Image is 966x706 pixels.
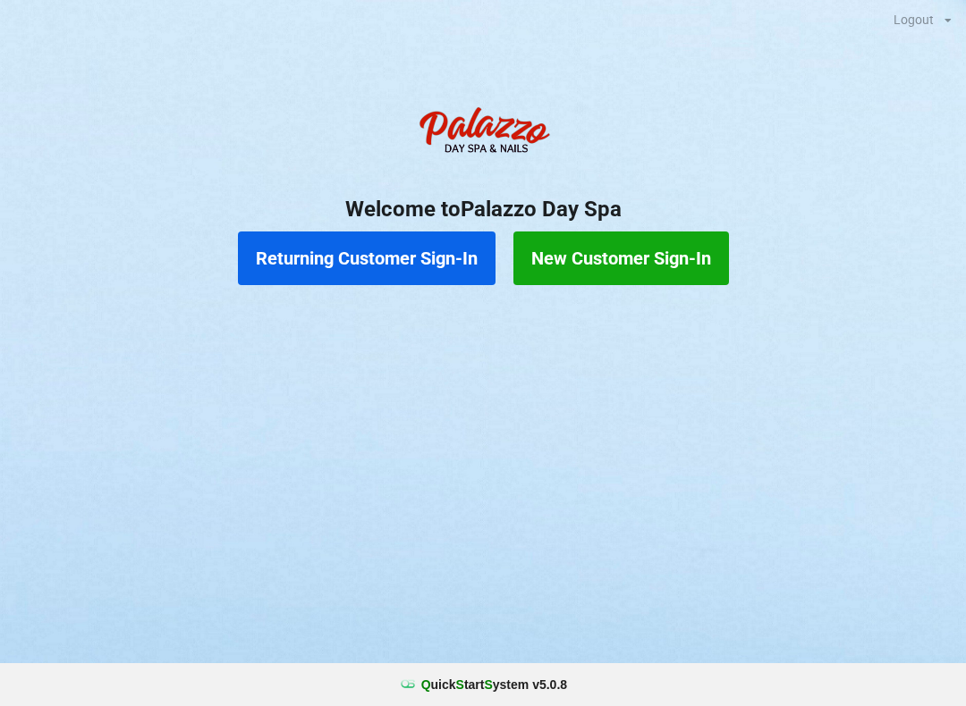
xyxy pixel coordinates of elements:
[484,677,492,692] span: S
[238,231,496,285] button: Returning Customer Sign-In
[421,677,431,692] span: Q
[399,676,417,693] img: favicon.ico
[513,231,729,285] button: New Customer Sign-In
[456,677,464,692] span: S
[411,97,555,169] img: PalazzoDaySpaNails-Logo.png
[421,676,567,693] b: uick tart ystem v 5.0.8
[894,13,934,26] div: Logout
